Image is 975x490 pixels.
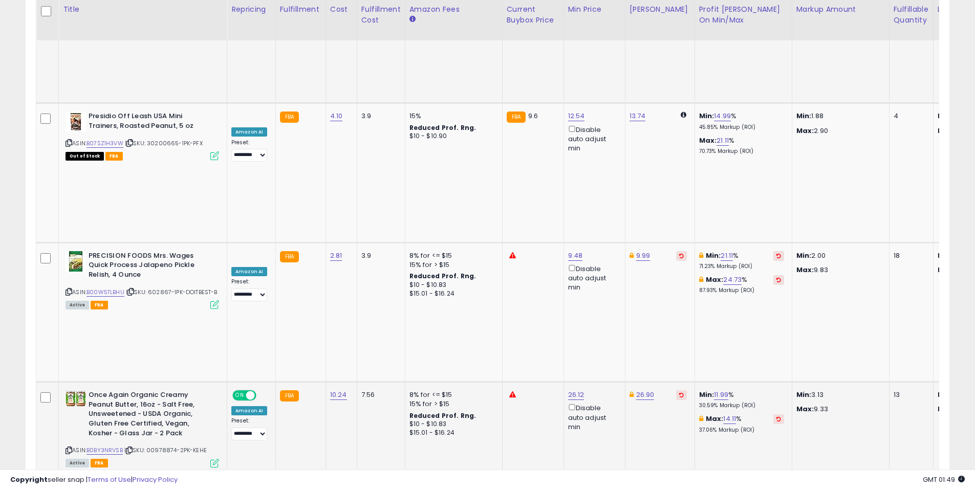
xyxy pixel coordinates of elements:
div: Amazon Fees [409,4,498,15]
a: 11.99 [714,390,728,400]
a: 14.11 [723,414,736,424]
strong: Max: [796,126,814,136]
a: 9.99 [636,251,651,261]
div: % [699,275,784,294]
div: 8% for <= $15 [409,251,494,260]
div: $15.01 - $16.24 [409,429,494,437]
div: Amazon AI [231,127,267,137]
i: Revert to store-level Max Markup [776,277,781,282]
div: 3.9 [361,112,397,121]
b: Min: [699,111,714,121]
img: 51dF7XeaIGL._SL40_.jpg [66,251,86,272]
div: 4 [894,112,925,121]
p: 87.93% Markup (ROI) [699,287,784,294]
div: $10 - $10.90 [409,132,494,141]
div: seller snap | | [10,475,178,485]
b: Min: [706,251,721,260]
div: Min Price [568,4,621,15]
div: Amazon AI [231,267,267,276]
div: 15% for > $15 [409,399,494,409]
a: 12.54 [568,111,585,121]
span: | SKU: 30200665-1PK-PFX [125,139,203,147]
a: 10.24 [330,390,347,400]
a: 9.48 [568,251,583,261]
div: Fulfillable Quantity [894,4,929,26]
strong: Min: [796,111,812,121]
div: [PERSON_NAME] [630,4,690,15]
strong: Min: [796,390,812,399]
small: Amazon Fees. [409,15,416,24]
div: Fulfillment [280,4,321,15]
span: | SKU: 602867-1PK-DOITBEST-B [126,288,218,296]
span: All listings currently available for purchase on Amazon [66,301,89,309]
div: ASIN: [66,251,219,308]
a: B00W5TLBHU [86,288,124,297]
div: % [699,112,784,130]
i: Revert to store-level Min Markup [776,253,781,258]
small: FBA [507,112,526,123]
div: $10 - $10.83 [409,281,494,289]
img: 51f8rht+7mL._SL40_.jpg [66,390,86,407]
div: $10 - $10.83 [409,420,494,429]
i: This overrides the store level Dynamic Max Price for this listing [630,391,634,398]
div: % [699,251,784,270]
div: 3.9 [361,251,397,260]
i: This overrides the store level max markup for this listing [699,415,703,422]
b: Once Again Organic Creamy Peanut Butter, 16oz - Salt Free, Unsweetened - USDA Organic, Gluten Fre... [89,390,213,440]
div: Fulfillment Cost [361,4,401,26]
div: Cost [330,4,353,15]
p: 71.23% Markup (ROI) [699,263,784,270]
img: 51X30nYTQ4L._SL40_.jpg [66,112,86,132]
p: 45.85% Markup (ROI) [699,124,784,131]
div: % [699,414,784,433]
p: 37.06% Markup (ROI) [699,427,784,434]
span: OFF [255,391,271,400]
a: 2.81 [330,251,342,261]
small: FBA [280,112,299,123]
strong: Copyright [10,475,48,484]
b: Reduced Prof. Rng. [409,411,476,420]
b: Presidio Off Leash USA Mini Trainers, Roasted Peanut, 5 oz [89,112,213,133]
a: 14.99 [714,111,731,121]
p: 9.33 [796,405,881,414]
i: Revert to store-level Dynamic Max Price [679,253,684,258]
span: FBA [105,152,123,161]
b: Reduced Prof. Rng. [409,123,476,132]
a: 4.10 [330,111,343,121]
div: 15% [409,112,494,121]
i: This overrides the store level min markup for this listing [699,252,703,259]
div: Repricing [231,4,271,15]
strong: Min: [796,251,812,260]
p: 3.13 [796,390,881,399]
i: Revert to store-level Dynamic Max Price [679,392,684,397]
div: Preset: [231,278,268,301]
p: 70.73% Markup (ROI) [699,148,784,155]
a: B0BY3NRVSB [86,446,123,455]
i: This overrides the store level max markup for this listing [699,276,703,283]
i: Revert to store-level Max Markup [776,416,781,421]
p: 2.90 [796,126,881,136]
a: Privacy Policy [133,475,178,484]
b: Reduced Prof. Rng. [409,272,476,280]
a: 13.74 [630,111,646,121]
div: Preset: [231,139,268,162]
span: All listings currently available for purchase on Amazon [66,459,89,467]
div: Title [63,4,223,15]
span: 2025-10-9 01:49 GMT [923,475,965,484]
div: $15.01 - $16.24 [409,289,494,298]
div: 8% for <= $15 [409,390,494,399]
div: Disable auto adjust min [568,263,617,293]
span: FBA [91,459,108,467]
b: Min: [699,390,714,399]
span: All listings that are currently out of stock and unavailable for purchase on Amazon [66,152,104,161]
span: ON [233,391,246,400]
div: Disable auto adjust min [568,402,617,432]
a: B07SZ1H3VW [86,139,123,148]
a: 26.12 [568,390,584,400]
strong: Max: [796,404,814,414]
i: This overrides the store level Dynamic Max Price for this listing [630,252,634,259]
strong: Max: [796,265,814,275]
b: PRECISION FOODS Mrs. Wages Quick Process Jalapeno Pickle Relish, 4 Ounce [89,251,213,282]
a: 24.73 [723,275,742,285]
p: 1.88 [796,112,881,121]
